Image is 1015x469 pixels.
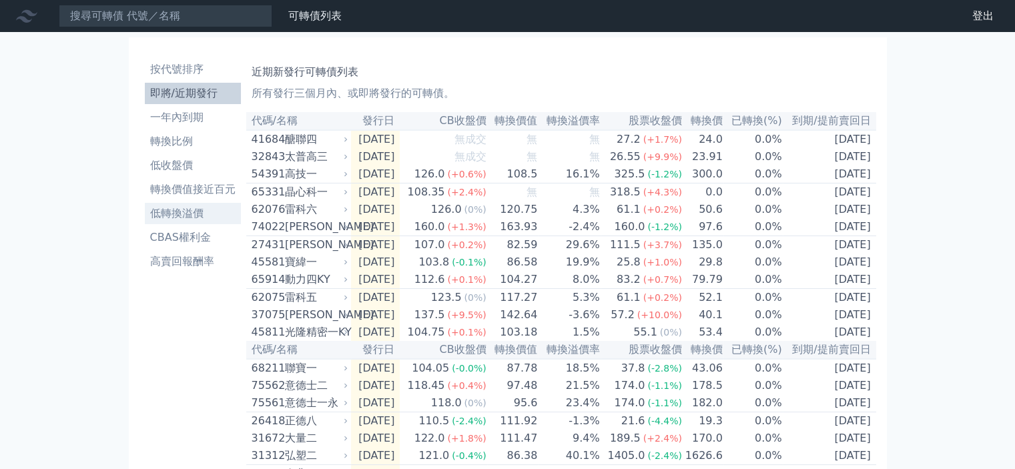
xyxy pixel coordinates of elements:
td: 40.1 [683,306,723,324]
div: 雷科五 [285,290,346,306]
td: 97.6 [683,218,723,236]
div: 意德士一永 [285,395,346,411]
span: (+4.3%) [643,187,682,197]
div: 41684 [252,131,282,147]
span: (-2.4%) [647,450,682,461]
div: 61.1 [614,201,643,217]
td: [DATE] [783,289,876,307]
td: -3.6% [538,306,600,324]
td: [DATE] [351,236,400,254]
div: 110.5 [416,413,452,429]
td: 117.27 [487,289,539,307]
td: [DATE] [351,183,400,201]
td: 0.0% [723,324,783,341]
li: 轉換比例 [145,133,241,149]
td: 4.3% [538,201,600,218]
td: 0.0% [723,394,783,412]
span: (0%) [464,204,486,215]
div: 107.0 [412,237,448,253]
td: [DATE] [351,254,400,271]
td: [DATE] [351,447,400,465]
td: 0.0% [723,289,783,307]
th: 已轉換(%) [723,341,783,359]
td: 97.48 [487,377,539,394]
th: 轉換溢價率 [538,341,600,359]
th: 轉換溢價率 [538,112,600,130]
td: 0.0% [723,430,783,447]
th: 轉換價值 [487,112,539,130]
div: 189.5 [607,430,643,446]
span: (-0.1%) [452,257,486,268]
span: 無成交 [454,150,486,163]
td: [DATE] [783,183,876,201]
div: 83.2 [614,272,643,288]
td: [DATE] [351,201,400,218]
td: 87.78 [487,359,539,377]
td: 1626.6 [683,447,723,465]
td: 104.27 [487,271,539,289]
td: 0.0% [723,412,783,430]
div: 37075 [252,307,282,323]
div: 68211 [252,360,282,376]
span: (+0.2%) [447,240,486,250]
td: 8.0% [538,271,600,289]
a: CBAS權利金 [145,227,241,248]
td: 43.06 [683,359,723,377]
div: 太普高三 [285,149,346,165]
td: [DATE] [351,306,400,324]
li: 一年內到期 [145,109,241,125]
a: 低收盤價 [145,155,241,176]
td: [DATE] [351,148,400,165]
th: 代碼/名稱 [246,341,351,359]
div: 123.5 [428,290,464,306]
span: (0%) [464,292,486,303]
th: CB收盤價 [400,112,486,130]
span: (0%) [660,327,682,338]
td: 0.0% [723,218,783,236]
td: 163.93 [487,218,539,236]
th: 轉換價 [683,112,723,130]
td: 135.0 [683,236,723,254]
td: [DATE] [783,201,876,218]
div: 大量二 [285,430,346,446]
span: (+2.4%) [643,433,682,444]
span: (-2.8%) [647,363,682,374]
td: 0.0% [723,359,783,377]
th: 發行日 [351,341,400,359]
div: 37.8 [619,360,648,376]
td: [DATE] [783,359,876,377]
td: 16.1% [538,165,600,183]
td: [DATE] [783,254,876,271]
td: 95.6 [487,394,539,412]
th: 已轉換(%) [723,112,783,130]
td: 0.0% [723,271,783,289]
td: 170.0 [683,430,723,447]
span: (-1.1%) [647,380,682,391]
div: 121.0 [416,448,452,464]
div: 74022 [252,219,282,235]
span: 無成交 [454,133,486,145]
td: 52.1 [683,289,723,307]
div: 45811 [252,324,282,340]
span: (+2.4%) [447,187,486,197]
iframe: Chat Widget [948,405,1015,469]
div: 111.5 [607,237,643,253]
td: [DATE] [783,218,876,236]
a: 高賣回報酬率 [145,251,241,272]
div: 晶心科一 [285,184,346,200]
span: (-1.1%) [647,398,682,408]
td: 0.0% [723,236,783,254]
div: 27.2 [614,131,643,147]
span: (+0.4%) [447,380,486,391]
span: (+0.1%) [447,327,486,338]
li: 低收盤價 [145,157,241,173]
div: [PERSON_NAME] [285,237,346,253]
span: 無 [527,150,537,163]
th: 轉換價值 [487,341,539,359]
li: 按代號排序 [145,61,241,77]
span: 無 [589,133,600,145]
a: 可轉債列表 [288,9,342,22]
td: [DATE] [783,430,876,447]
td: 21.5% [538,377,600,394]
td: 29.6% [538,236,600,254]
